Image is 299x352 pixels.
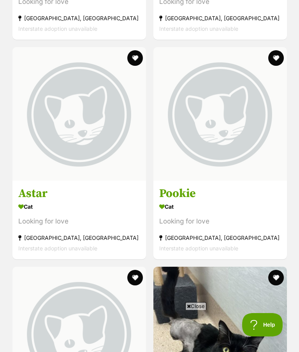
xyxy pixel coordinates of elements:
h3: Pookie [159,186,281,201]
button: favourite [268,270,283,285]
div: Looking for love [18,216,140,227]
button: favourite [127,50,143,66]
h3: Astar [18,186,140,201]
div: Looking for love [159,216,281,227]
button: favourite [127,270,143,285]
span: Interstate adoption unavailable [159,245,238,252]
a: Pookie Cat Looking for love [GEOGRAPHIC_DATA], [GEOGRAPHIC_DATA] Interstate adoption unavailable ... [153,180,287,259]
img: Pookie [153,47,287,181]
button: favourite [268,50,283,66]
span: Close [185,302,206,310]
iframe: Help Scout Beacon - Open [242,313,283,336]
div: Cat [159,201,281,212]
div: [GEOGRAPHIC_DATA], [GEOGRAPHIC_DATA] [18,13,140,23]
div: Cat [18,201,140,212]
iframe: Advertisement [8,313,291,348]
span: Interstate adoption unavailable [159,25,238,32]
div: [GEOGRAPHIC_DATA], [GEOGRAPHIC_DATA] [159,232,281,243]
img: Astar [12,47,146,181]
a: Astar Cat Looking for love [GEOGRAPHIC_DATA], [GEOGRAPHIC_DATA] Interstate adoption unavailable f... [12,180,146,259]
span: Interstate adoption unavailable [18,25,97,32]
div: [GEOGRAPHIC_DATA], [GEOGRAPHIC_DATA] [18,232,140,243]
span: Interstate adoption unavailable [18,245,97,252]
div: [GEOGRAPHIC_DATA], [GEOGRAPHIC_DATA] [159,13,281,23]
